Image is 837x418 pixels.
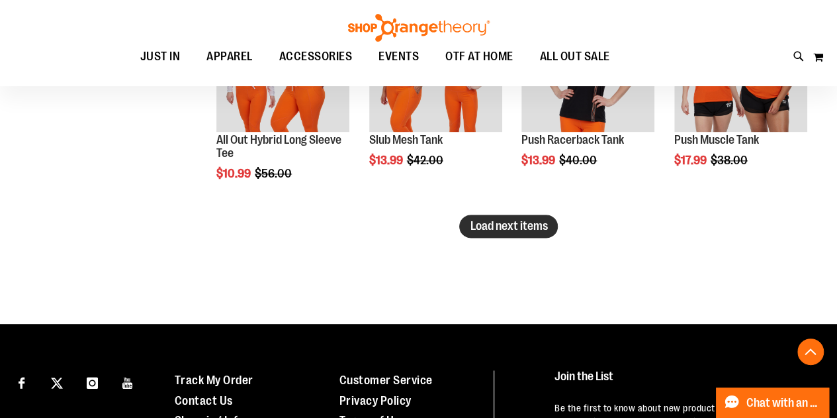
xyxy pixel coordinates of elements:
[521,154,557,167] span: $13.99
[369,133,443,146] a: Slub Mesh Tank
[521,133,624,146] a: Push Racerback Tank
[140,42,181,72] span: JUST IN
[10,370,33,393] a: Visit our Facebook page
[339,374,433,387] a: Customer Service
[175,374,253,387] a: Track My Order
[554,370,814,395] h4: Join the List
[674,154,709,167] span: $17.99
[674,133,759,146] a: Push Muscle Tank
[445,42,513,72] span: OTF AT HOME
[255,167,294,180] span: $56.00
[206,42,253,72] span: APPAREL
[369,154,405,167] span: $13.99
[216,167,253,180] span: $10.99
[116,370,140,393] a: Visit our Youtube page
[470,219,547,233] span: Load next items
[279,42,353,72] span: ACCESSORIES
[716,388,830,418] button: Chat with an Expert
[407,154,445,167] span: $42.00
[711,154,750,167] span: $38.00
[81,370,104,393] a: Visit our Instagram page
[797,339,824,365] button: Back To Top
[175,393,233,407] a: Contact Us
[378,42,419,72] span: EVENTS
[46,370,69,393] a: Visit our X page
[346,14,492,42] img: Shop Orangetheory
[339,393,412,407] a: Privacy Policy
[459,215,558,238] button: Load next items
[559,154,599,167] span: $40.00
[746,397,821,409] span: Chat with an Expert
[216,133,341,160] a: All Out Hybrid Long Sleeve Tee
[51,377,63,389] img: Twitter
[540,42,610,72] span: ALL OUT SALE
